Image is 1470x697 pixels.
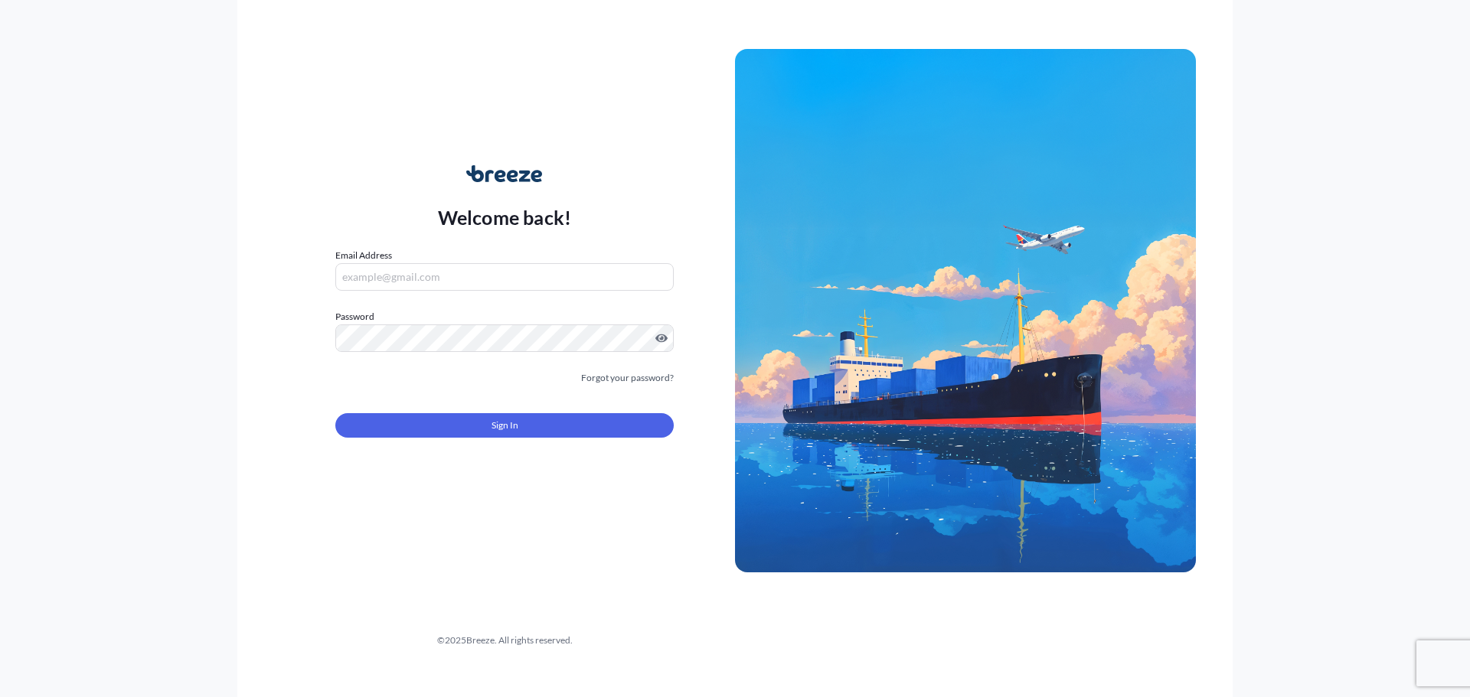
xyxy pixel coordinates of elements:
label: Email Address [335,248,392,263]
p: Welcome back! [438,205,572,230]
img: Ship illustration [735,49,1196,572]
input: example@gmail.com [335,263,674,291]
button: Sign In [335,413,674,438]
span: Sign In [492,418,518,433]
a: Forgot your password? [581,370,674,386]
label: Password [335,309,674,324]
div: © 2025 Breeze. All rights reserved. [274,633,735,648]
button: Show password [655,332,668,344]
